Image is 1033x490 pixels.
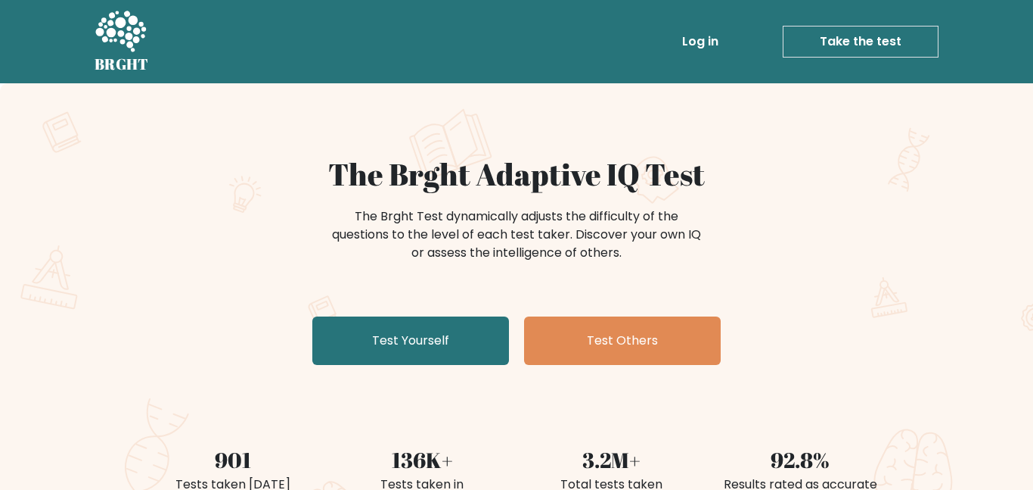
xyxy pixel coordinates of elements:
[524,317,721,365] a: Test Others
[783,26,938,58] a: Take the test
[327,208,706,262] div: The Brght Test dynamically adjusts the difficulty of the questions to the level of each test take...
[526,444,696,476] div: 3.2M+
[147,444,318,476] div: 901
[715,444,886,476] div: 92.8%
[147,156,886,192] h1: The Brght Adaptive IQ Test
[312,317,509,365] a: Test Yourself
[676,27,724,57] a: Log in
[95,6,149,77] a: BRGHT
[95,55,149,73] h5: BRGHT
[337,444,507,476] div: 136K+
